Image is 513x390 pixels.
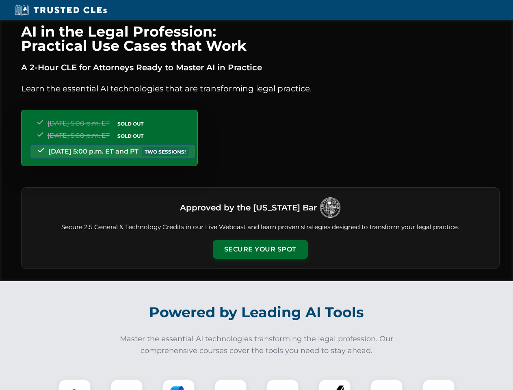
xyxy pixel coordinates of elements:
h3: Approved by the [US_STATE] Bar [180,200,317,215]
p: Master the essential AI technologies transforming the legal profession. Our comprehensive courses... [115,333,399,357]
span: [DATE] 5:00 p.m. ET [48,132,110,139]
img: Trusted CLEs [12,4,109,16]
h1: AI in the Legal Profession: Practical Use Cases that Work [21,24,500,53]
span: SOLD OUT [115,119,146,128]
span: [DATE] 5:00 p.m. ET [48,119,110,127]
p: Secure 2.5 General & Technology Credits in our Live Webcast and learn proven strategies designed ... [31,223,489,232]
img: Logo [320,197,340,218]
span: SOLD OUT [115,132,146,140]
h2: Powered by Leading AI Tools [32,298,482,327]
button: Secure Your Spot [213,240,308,259]
p: Learn the essential AI technologies that are transforming legal practice. [21,82,500,95]
p: A 2-Hour CLE for Attorneys Ready to Master AI in Practice [21,61,500,74]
